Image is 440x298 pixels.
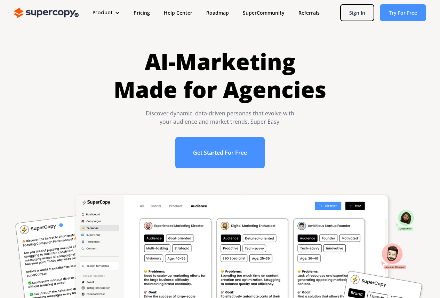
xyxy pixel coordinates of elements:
div: Discover dynamic, data-driven personas that evolve with your audience and market trends. Super Easy. [114,109,326,126]
div: Product [93,9,113,16]
a: Sign In [340,4,374,21]
a: Referrals [291,6,327,19]
a: Get Started For Free [175,137,265,168]
div: Product [86,6,127,19]
h1: AI-Marketing Made for Agencies [114,48,326,104]
a: SuperCommunity [236,6,291,19]
a: Pricing [127,6,157,19]
a: Help Center [157,6,199,19]
a: Roadmap [199,6,236,19]
a: Try For Free [380,4,426,21]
